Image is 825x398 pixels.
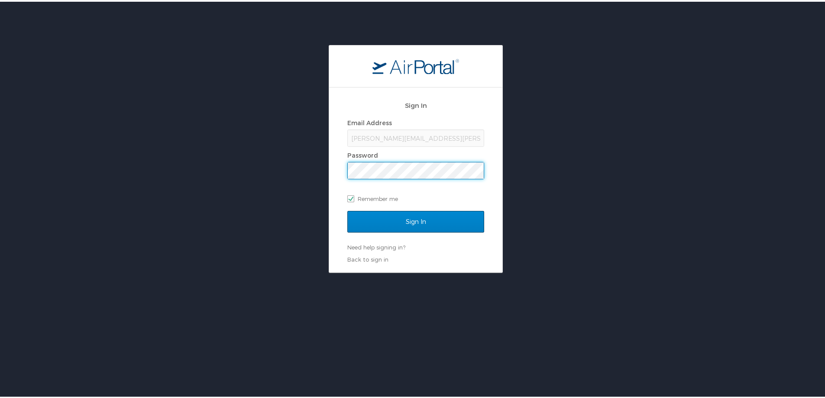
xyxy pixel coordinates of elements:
img: logo [372,57,459,72]
input: Sign In [347,209,484,231]
label: Email Address [347,117,392,125]
a: Back to sign in [347,254,388,261]
label: Password [347,150,378,157]
h2: Sign In [347,99,484,109]
a: Need help signing in? [347,242,405,249]
label: Remember me [347,191,484,204]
